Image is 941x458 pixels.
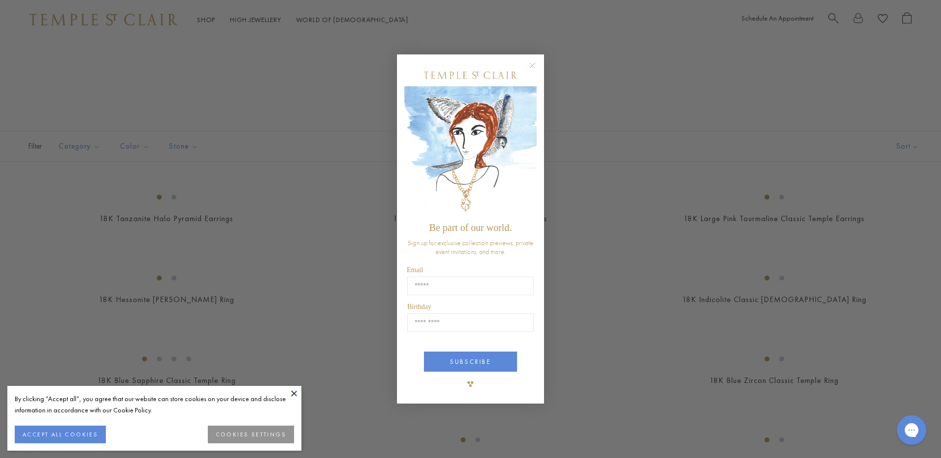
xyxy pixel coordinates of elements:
[15,426,106,443] button: ACCEPT ALL COOKIES
[408,238,533,256] span: Sign up for exclusive collection previews, private event invitations, and more.
[424,72,517,79] img: Temple St. Clair
[407,277,534,295] input: Email
[424,352,517,372] button: SUBSCRIBE
[208,426,294,443] button: COOKIES SETTINGS
[407,266,423,274] span: Email
[429,222,512,233] span: Be part of our world.
[15,393,294,416] div: By clicking “Accept all”, you agree that our website can store cookies on your device and disclos...
[531,64,544,76] button: Close dialog
[407,303,431,310] span: Birthday
[892,412,931,448] iframe: Gorgias live chat messenger
[461,374,480,394] img: TSC
[404,86,537,217] img: c4a9eb12-d91a-4d4a-8ee0-386386f4f338.jpeg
